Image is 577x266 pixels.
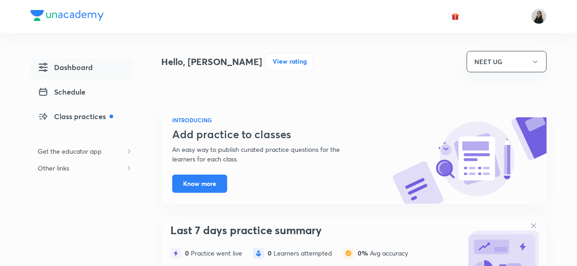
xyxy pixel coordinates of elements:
[30,58,132,79] a: Dashboard
[343,248,354,259] img: statistics
[253,248,264,259] img: statistics
[172,145,362,164] p: An easy way to publish curated practice questions for the learners for each class.
[30,10,104,21] img: Company Logo
[30,83,132,104] a: Schedule
[358,249,370,257] span: 0%
[448,9,463,24] button: avatar
[451,12,459,20] img: avatar
[185,249,191,257] span: 0
[170,224,460,237] h3: Last 7 days practice summary
[268,250,332,257] div: Learners attempted
[358,250,408,257] div: Avg accuracy
[531,9,547,24] img: Manisha Gaur
[161,55,262,69] h4: Hello, [PERSON_NAME]
[172,116,362,124] h6: INTRODUCING
[170,248,181,259] img: statistics
[30,143,109,160] h6: Get the educator app
[392,117,547,204] img: know-more
[172,128,362,141] h3: Add practice to classes
[266,53,313,71] button: View rating
[30,10,104,23] a: Company Logo
[185,250,242,257] div: Practice went live
[38,86,85,97] span: Schedule
[30,160,76,176] h6: Other links
[38,111,113,122] span: Class practices
[30,107,132,128] a: Class practices
[38,62,93,73] span: Dashboard
[467,51,547,72] button: NEET UG
[172,175,227,193] button: Know more
[268,249,274,257] span: 0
